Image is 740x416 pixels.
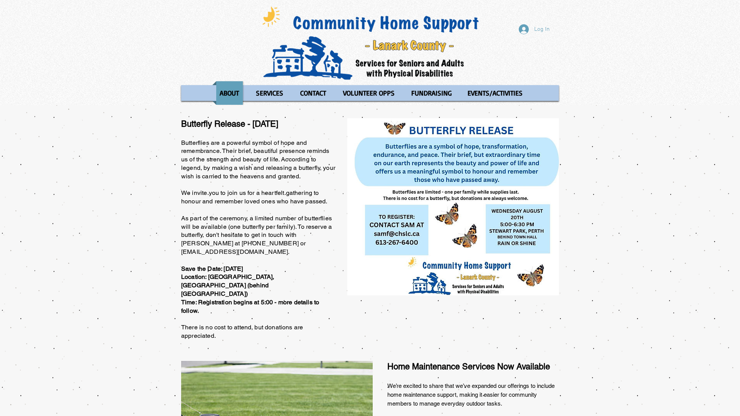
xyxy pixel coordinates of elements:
button: Log In [513,22,555,37]
a: FUNDRAISING [404,81,458,105]
p: ABOUT [216,81,242,105]
p: SERVICES [252,81,287,105]
p: CONTACT [297,81,330,105]
a: CONTACT [293,81,334,105]
span: We’re excited to share that we’ve expanded our offerings to include home maintenance support, mak... [387,382,555,407]
img: butterfly_release_2025.jpg [347,118,559,295]
a: EVENTS/ACTIVITIES [460,81,530,105]
a: VOLUNTEER OPPS [336,81,402,105]
span: Log In [531,25,552,34]
p: VOLUNTEER OPPS [340,81,398,105]
nav: Site [181,81,559,105]
a: ABOUT [212,81,247,105]
span: Butterflies are a powerful symbol of hope and remembrance. Their brief, beautiful presence remind... [181,139,335,339]
p: FUNDRAISING [408,81,455,105]
span: Butterfly Release - [DATE] [181,119,278,129]
span: Home Maintenance Services Now Available [387,362,550,371]
a: SERVICES [249,81,291,105]
p: EVENTS/ACTIVITIES [464,81,526,105]
span: Save the Date: [DATE] Location: [GEOGRAPHIC_DATA], [GEOGRAPHIC_DATA] (behind [GEOGRAPHIC_DATA]) T... [181,265,319,314]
